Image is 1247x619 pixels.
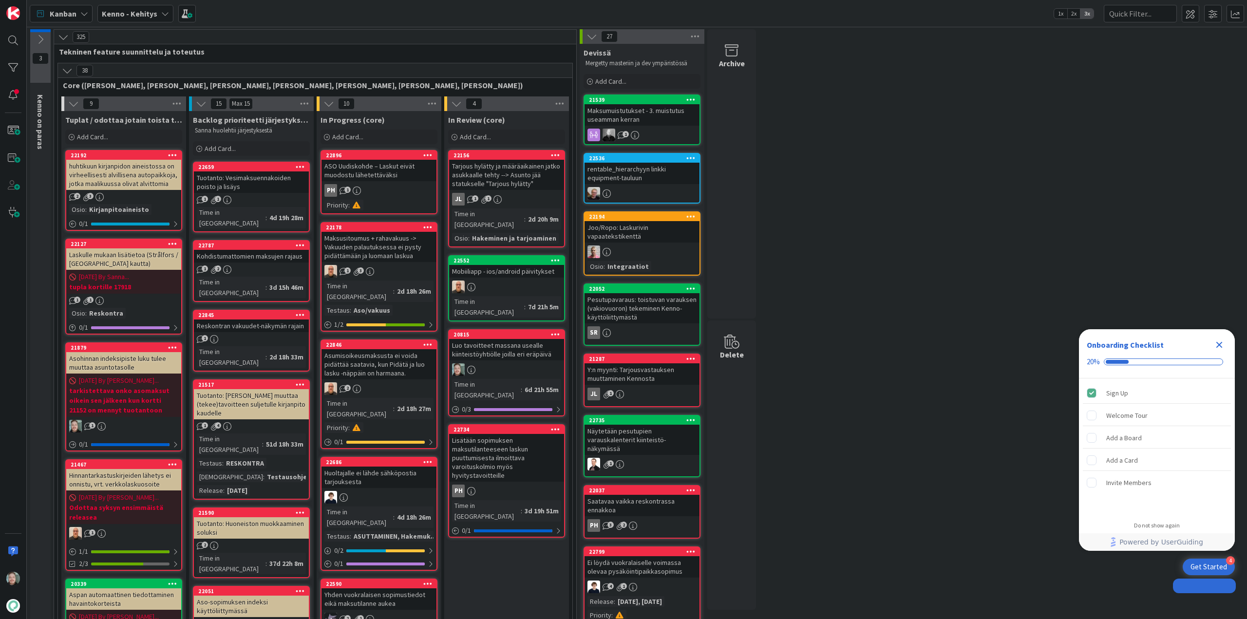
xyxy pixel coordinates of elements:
[462,525,471,536] span: 0 / 1
[194,163,309,171] div: 22659
[587,458,600,470] img: VP
[324,382,337,395] img: MK
[215,422,221,429] span: 4
[449,256,564,265] div: 22552
[66,438,181,450] div: 0/1
[321,265,436,278] div: MK
[585,355,699,363] div: 21287
[79,272,129,282] span: [DATE] By Sanna...
[621,522,627,528] span: 2
[194,171,309,193] div: Tuotanto: Vesimaksuennakoiden poisto ja lisäys
[65,459,182,571] a: 21467Hinnantarkastuskirjeiden lähetys ei onnistu, vrt. verkkolaskuosoite[DATE] By [PERSON_NAME].....
[194,163,309,193] div: 22659Tuotanto: Vesimaksuennakoiden poisto ja lisäys
[344,187,351,193] span: 1
[326,459,436,466] div: 22686
[585,212,699,221] div: 22194
[321,458,436,467] div: 22686
[585,355,699,385] div: 21287Y:n myynti: Tarjousvastauksen muuttaminen Kennosta
[448,150,565,247] a: 22156Tarjous hylätty ja määräaikainen jatko asukkaalle tehty --> Asunto jää statukselle "Tarjous ...
[332,132,363,141] span: Add Card...
[1087,339,1164,351] div: Onboarding Checklist
[607,522,614,528] span: 3
[358,267,364,274] span: 3
[1211,337,1227,353] div: Close Checklist
[69,386,178,415] b: tarkistettava onko asomaksut oikein sen jälkeen kun kortti 21152 on mennyt tuotantoon
[452,193,465,206] div: JL
[324,305,350,316] div: Testaus
[66,469,181,490] div: Hinnantarkastuskirjeiden lähetys ei onnistu, vrt. verkkolaskuosoite
[1106,387,1128,399] div: Sign Up
[321,151,436,160] div: 22896
[69,204,85,215] div: Osio
[449,425,564,482] div: 22734Lisätään sopimuksen maksutilanteeseen laskun puuttumisesta ilmoittava varoituskolmio myös hy...
[66,240,181,270] div: 22127Laskulle mukaan lisätietoa (Strålfors / [GEOGRAPHIC_DATA] kautta)
[197,553,265,574] div: Time in [GEOGRAPHIC_DATA]
[585,293,699,323] div: Pesutupavaraus: toistuvan varauksen (vakiovuoron) tekeminen Kenno-käyttöliittymästä
[321,160,436,181] div: ASO Uudiskohde – Laskut eivät muodostu lähetettäväksi
[324,265,337,278] img: MK
[267,282,306,293] div: 3d 15h 46m
[585,284,699,323] div: 22052Pesutupavaraus: toistuvan varauksen (vakiovuoron) tekeminen Kenno-käyttöliittymästä
[215,265,221,272] span: 2
[69,282,178,292] b: tupla kortille 17918
[585,154,699,184] div: 22536rentable_hierarchyyn linkki equipment-tauluun
[66,527,181,540] div: MK
[452,363,465,376] img: VP
[587,519,600,532] div: PH
[524,301,526,312] span: :
[585,425,699,455] div: Näytetään pesutupien varauskalenterit kiinteistö-näkymässä
[485,195,491,202] span: 1
[264,439,306,450] div: 51d 18h 33m
[449,525,564,537] div: 0/1
[449,265,564,278] div: Mobiiliapp - ios/android päivitykset
[324,398,393,419] div: Time in [GEOGRAPHIC_DATA]
[198,509,309,516] div: 21590
[344,385,351,391] span: 2
[603,129,615,141] img: MV
[589,487,699,494] div: 22037
[585,495,699,516] div: Saatavaa vaikka reskontrassa ennakkoa
[587,388,600,400] div: JL
[452,208,524,230] div: Time in [GEOGRAPHIC_DATA]
[69,503,178,522] b: Odottaa syksyn ensimmäistä releasea
[202,265,208,272] span: 1
[449,281,564,293] div: MK
[321,340,436,349] div: 22846
[449,339,564,360] div: Luo tavoitteet massana usealle kiinteistöyhtiölle joilla eri eräpäivä
[448,255,565,321] a: 22552Mobiiliapp - ios/android päivityksetMKTime in [GEOGRAPHIC_DATA]:7d 21h 5m
[585,486,699,516] div: 22037Saatavaa vaikka reskontrassa ennakkoa
[265,471,322,482] div: Testausohjeet...
[449,330,564,360] div: 20815Luo tavoitteet massana usealle kiinteistöyhtiölle joilla eri eräpäivä
[350,305,351,316] span: :
[393,403,395,414] span: :
[395,403,434,414] div: 2d 18h 27m
[194,389,309,419] div: Tuotanto: [PERSON_NAME] muuttaa (tekee)tavoitteen suljetulle kirjanpito kaudelle
[79,439,88,450] span: 0 / 1
[193,240,310,302] a: 22787Kohdistumattomien maksujen rajausTime in [GEOGRAPHIC_DATA]:3d 15h 46m
[522,384,561,395] div: 6d 21h 55m
[1087,357,1100,366] div: 20%
[449,160,564,190] div: Tarjous hylätty ja määräaikainen jatko asukkaalle tehty --> Asunto jää statukselle "Tarjous hylätty"
[585,547,699,556] div: 22799
[202,422,208,429] span: 1
[1083,427,1231,449] div: Add a Board is incomplete.
[66,343,181,352] div: 21879
[589,96,699,103] div: 21539
[449,403,564,415] div: 0/3
[351,531,439,542] div: ASUTTAMINEN, Hakemuk...
[585,519,699,532] div: PH
[585,547,699,578] div: 22799Ei löydä vuokralaiselle voimassa olevaa pysäköintipaikkasopimus
[344,267,351,274] span: 1
[194,250,309,263] div: Kohdistumattomien maksujen rajaus
[334,437,343,447] span: 0 / 1
[587,261,604,272] div: Osio
[395,286,434,297] div: 2d 18h 26m
[324,184,337,197] div: PH
[74,297,80,303] span: 1
[194,319,309,332] div: Reskontran vakuudet-näkymän rajain
[585,326,699,339] div: SR
[453,152,564,159] div: 22156
[71,152,181,159] div: 22192
[452,500,521,522] div: Time in [GEOGRAPHIC_DATA]
[194,508,309,539] div: 21590Tuotanto: Huoneiston muokkaaminen soluksi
